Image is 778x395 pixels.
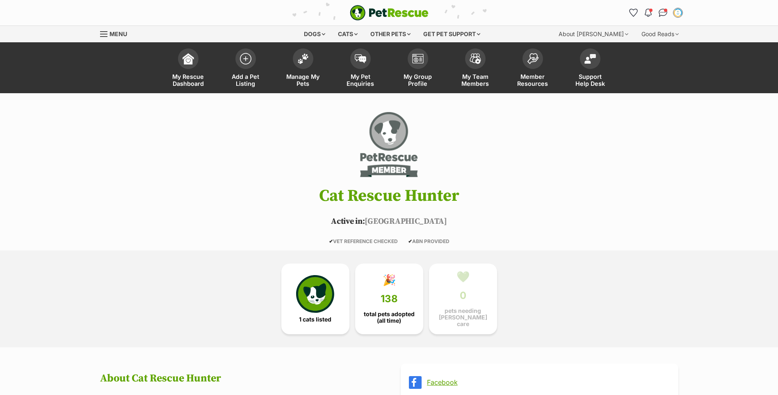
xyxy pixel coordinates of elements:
[572,73,609,87] span: Support Help Desk
[553,26,634,42] div: About [PERSON_NAME]
[527,53,538,64] img: member-resources-icon-8e73f808a243e03378d46382f2149f9095a855e16c252ad45f914b54edf8863c.svg
[427,379,667,386] a: Facebook
[332,26,363,42] div: Cats
[383,274,396,286] div: 🎉
[436,308,490,327] span: pets needing [PERSON_NAME] care
[627,6,684,19] ul: Account quick links
[412,54,424,64] img: group-profile-icon-3fa3cf56718a62981997c0bc7e787c4b2cf8bcc04b72c1350f741eb67cf2f40e.svg
[561,44,619,93] a: Support Help Desk
[504,44,561,93] a: Member Resources
[657,6,670,19] a: Conversations
[329,238,398,244] span: VET REFERENCE CHECKED
[674,9,682,17] img: Jasmine Lowe profile pic
[514,73,551,87] span: Member Resources
[350,5,429,21] img: logo-e224e6f780fb5917bec1dbf3a21bbac754714ae5b6737aabdf751b685950b380.svg
[355,54,366,63] img: pet-enquiries-icon-7e3ad2cf08bfb03b45e93fb7055b45f3efa6380592205ae92323e6603595dc1f.svg
[281,264,349,334] a: 1 cats listed
[389,44,447,93] a: My Group Profile
[88,187,691,205] h1: Cat Rescue Hunter
[329,238,333,244] icon: ✔
[110,30,127,37] span: Menu
[457,73,494,87] span: My Team Members
[456,271,470,283] div: 💚
[227,73,264,87] span: Add a Pet Listing
[659,9,667,17] img: chat-41dd97257d64d25036548639549fe6c8038ab92f7586957e7f3b1b290dea8141.svg
[642,6,655,19] button: Notifications
[355,264,423,334] a: 🎉 138 total pets adopted (all time)
[285,73,322,87] span: Manage My Pets
[429,264,497,334] a: 💚 0 pets needing [PERSON_NAME] care
[88,216,691,228] p: [GEOGRAPHIC_DATA]
[418,26,486,42] div: Get pet support
[365,26,416,42] div: Other pets
[170,73,207,87] span: My Rescue Dashboard
[217,44,274,93] a: Add a Pet Listing
[332,44,389,93] a: My Pet Enquiries
[362,311,416,324] span: total pets adopted (all time)
[470,53,481,64] img: team-members-icon-5396bd8760b3fe7c0b43da4ab00e1e3bb1a5d9ba89233759b79545d2d3fc5d0d.svg
[408,238,449,244] span: ABN PROVIDED
[671,6,684,19] button: My account
[331,216,365,227] span: Active in:
[460,290,466,301] span: 0
[342,73,379,87] span: My Pet Enquiries
[160,44,217,93] a: My Rescue Dashboard
[183,53,194,64] img: dashboard-icon-eb2f2d2d3e046f16d808141f083e7271f6b2e854fb5c12c21221c1fb7104beca.svg
[636,26,684,42] div: Good Reads
[298,26,331,42] div: Dogs
[645,9,651,17] img: notifications-46538b983faf8c2785f20acdc204bb7945ddae34d4c08c2a6579f10ce5e182be.svg
[627,6,640,19] a: Favourites
[350,5,429,21] a: PetRescue
[381,293,398,305] span: 138
[100,372,378,385] h2: About Cat Rescue Hunter
[274,44,332,93] a: Manage My Pets
[240,53,251,64] img: add-pet-listing-icon-0afa8454b4691262ce3f59096e99ab1cd57d4a30225e0717b998d2c9b9846f56.svg
[296,275,334,313] img: cat-icon-068c71abf8fe30c970a85cd354bc8e23425d12f6e8612795f06af48be43a487a.svg
[299,316,331,323] span: 1 cats listed
[399,73,436,87] span: My Group Profile
[447,44,504,93] a: My Team Members
[297,53,309,64] img: manage-my-pets-icon-02211641906a0b7f246fdf0571729dbe1e7629f14944591b6c1af311fb30b64b.svg
[358,110,420,179] img: Cat Rescue Hunter
[100,26,133,41] a: Menu
[584,54,596,64] img: help-desk-icon-fdf02630f3aa405de69fd3d07c3f3aa587a6932b1a1747fa1d2bba05be0121f9.svg
[408,238,412,244] icon: ✔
